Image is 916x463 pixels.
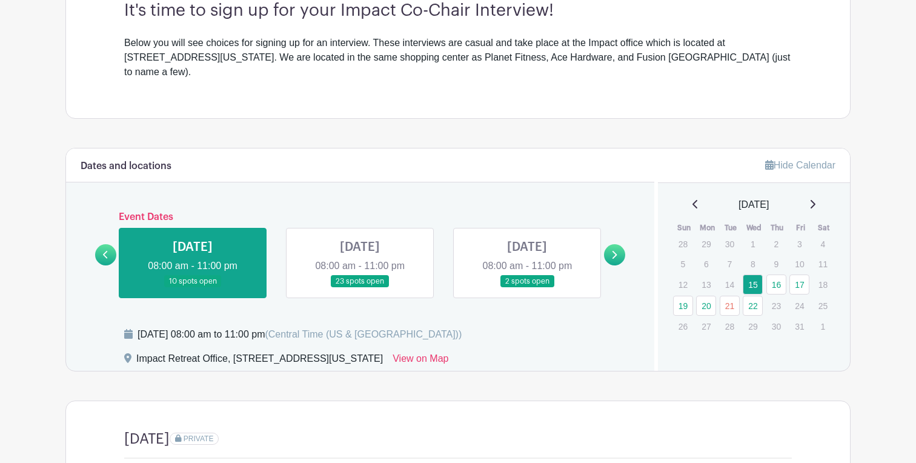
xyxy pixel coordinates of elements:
[766,317,786,336] p: 30
[696,275,716,294] p: 13
[719,222,743,234] th: Tue
[813,235,833,253] p: 4
[789,296,809,315] p: 24
[789,235,809,253] p: 3
[720,317,740,336] p: 28
[743,317,763,336] p: 29
[673,296,693,316] a: 19
[720,255,740,273] p: 7
[673,255,693,273] p: 5
[789,275,809,295] a: 17
[696,255,716,273] p: 6
[789,255,809,273] p: 10
[138,327,462,342] div: [DATE] 08:00 am to 11:00 pm
[813,255,833,273] p: 11
[124,36,792,79] div: Below you will see choices for signing up for an interview. These interviews are casual and take ...
[136,351,383,371] div: Impact Retreat Office, [STREET_ADDRESS][US_STATE]
[696,296,716,316] a: 20
[743,235,763,253] p: 1
[765,160,835,170] a: Hide Calendar
[696,317,716,336] p: 27
[766,296,786,315] p: 23
[738,198,769,212] span: [DATE]
[393,351,448,371] a: View on Map
[789,317,809,336] p: 31
[673,317,693,336] p: 26
[184,435,214,443] span: PRIVATE
[743,275,763,295] a: 15
[720,275,740,294] p: 14
[766,275,786,295] a: 16
[673,235,693,253] p: 28
[720,296,740,316] a: 21
[672,222,696,234] th: Sun
[742,222,766,234] th: Wed
[673,275,693,294] p: 12
[265,329,462,339] span: (Central Time (US & [GEOGRAPHIC_DATA]))
[812,222,836,234] th: Sat
[743,296,763,316] a: 22
[743,255,763,273] p: 8
[789,222,812,234] th: Fri
[720,235,740,253] p: 30
[766,222,789,234] th: Thu
[81,161,171,172] h6: Dates and locations
[124,430,170,448] h4: [DATE]
[813,275,833,294] p: 18
[766,255,786,273] p: 9
[124,1,792,21] h3: It's time to sign up for your Impact Co-Chair Interview!
[116,212,604,223] h6: Event Dates
[766,235,786,253] p: 2
[813,296,833,315] p: 25
[813,317,833,336] p: 1
[695,222,719,234] th: Mon
[696,235,716,253] p: 29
